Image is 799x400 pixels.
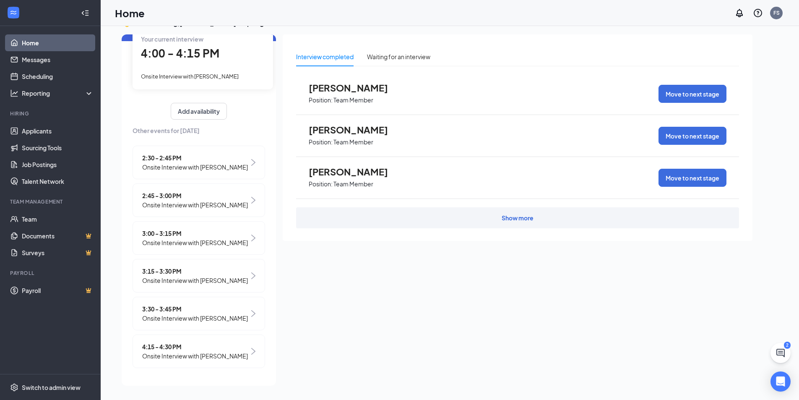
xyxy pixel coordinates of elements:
svg: ChatActive [776,348,786,358]
p: Position: [309,96,333,104]
span: Onsite Interview with [PERSON_NAME] [142,351,248,361]
p: Team Member [333,96,373,104]
a: Team [22,211,94,227]
span: Onsite Interview with [PERSON_NAME] [142,314,248,323]
span: Onsite Interview with [PERSON_NAME] [142,276,248,285]
a: Messages [22,51,94,68]
svg: WorkstreamLogo [9,8,18,17]
span: Your current interview [141,35,203,43]
div: Payroll [10,269,92,277]
button: Move to next stage [658,169,726,187]
span: 3:00 - 3:15 PM [142,229,248,238]
span: 2:45 - 3:00 PM [142,191,248,200]
span: Other events for [DATE] [133,126,265,135]
a: PayrollCrown [22,282,94,299]
a: DocumentsCrown [22,227,94,244]
a: Applicants [22,123,94,139]
span: 4:15 - 4:30 PM [142,342,248,351]
span: [PERSON_NAME] [309,166,401,177]
span: Onsite Interview with [PERSON_NAME] [141,73,239,80]
span: [PERSON_NAME] [309,124,401,135]
div: Interview completed [296,52,354,61]
button: Add availability [171,103,227,120]
div: Team Management [10,198,92,205]
span: 4:00 - 4:15 PM [141,46,219,60]
svg: QuestionInfo [753,8,763,18]
span: Onsite Interview with [PERSON_NAME] [142,162,248,172]
button: Move to next stage [658,127,726,145]
div: Reporting [22,89,94,97]
a: Talent Network [22,173,94,190]
a: Job Postings [22,156,94,173]
button: ChatActive [770,343,791,363]
div: Open Intercom Messenger [770,371,791,392]
p: Team Member [333,138,373,146]
div: Switch to admin view [22,383,81,392]
span: Onsite Interview with [PERSON_NAME] [142,200,248,209]
div: 2 [784,342,791,349]
a: Scheduling [22,68,94,85]
span: [PERSON_NAME] [309,82,401,93]
a: Sourcing Tools [22,139,94,156]
svg: Settings [10,383,18,392]
span: 2:30 - 2:45 PM [142,153,248,162]
span: 3:15 - 3:30 PM [142,267,248,276]
a: Home [22,34,94,51]
div: Hiring [10,110,92,117]
svg: Collapse [81,9,89,17]
a: SurveysCrown [22,244,94,261]
p: Team Member [333,180,373,188]
span: 3:30 - 3:45 PM [142,304,248,314]
div: Show more [502,214,534,222]
h1: Home [115,6,145,20]
svg: Notifications [734,8,744,18]
p: Position: [309,138,333,146]
button: Move to next stage [658,85,726,103]
div: Waiting for an interview [367,52,430,61]
div: FS [773,9,780,16]
span: Onsite Interview with [PERSON_NAME] [142,238,248,247]
p: Position: [309,180,333,188]
svg: Analysis [10,89,18,97]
